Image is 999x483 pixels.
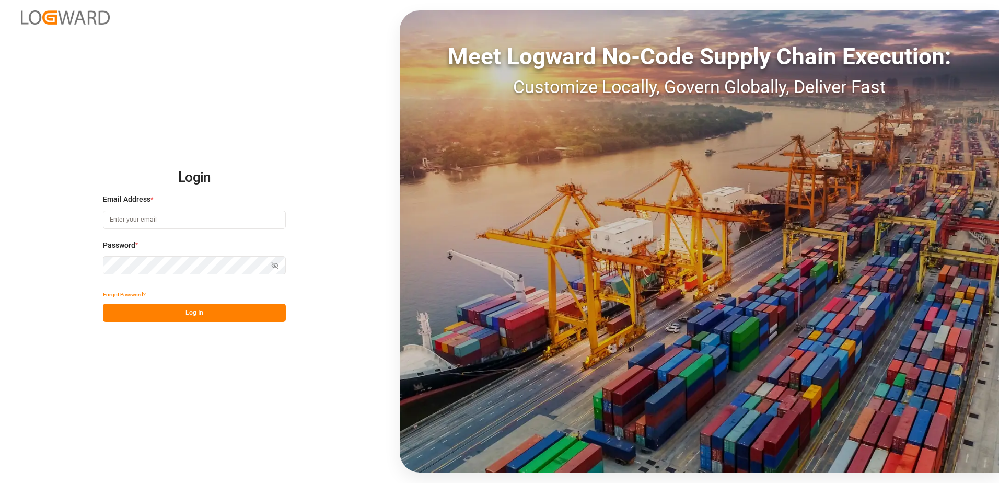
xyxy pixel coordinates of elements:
[103,285,146,304] button: Forgot Password?
[103,161,286,194] h2: Login
[400,74,999,100] div: Customize Locally, Govern Globally, Deliver Fast
[103,194,150,205] span: Email Address
[103,240,135,251] span: Password
[400,39,999,74] div: Meet Logward No-Code Supply Chain Execution:
[103,211,286,229] input: Enter your email
[21,10,110,25] img: Logward_new_orange.png
[103,304,286,322] button: Log In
